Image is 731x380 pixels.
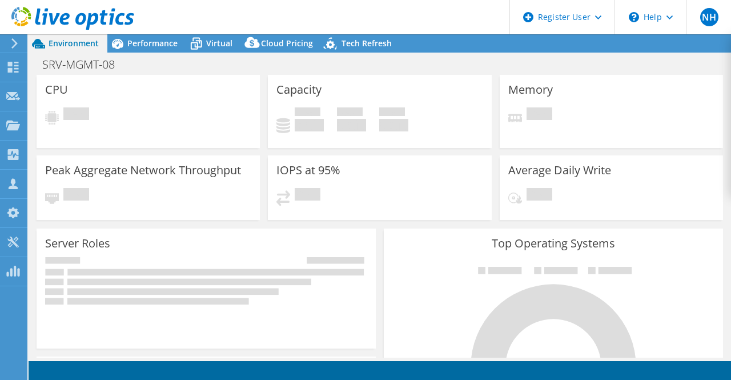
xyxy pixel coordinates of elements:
h3: Server Roles [45,237,110,250]
span: Environment [49,38,99,49]
h3: Memory [508,83,553,96]
span: Tech Refresh [342,38,392,49]
span: Pending [63,188,89,203]
h4: 0 GiB [379,119,408,131]
h4: 0 GiB [337,119,366,131]
h1: SRV-MGMT-08 [37,58,132,71]
h3: Capacity [276,83,322,96]
span: Pending [527,188,552,203]
span: Cloud Pricing [261,38,313,49]
h3: Average Daily Write [508,164,611,177]
span: Total [379,107,405,119]
span: Pending [295,188,320,203]
h4: 0 GiB [295,119,324,131]
h3: CPU [45,83,68,96]
span: Used [295,107,320,119]
h3: IOPS at 95% [276,164,340,177]
h3: Peak Aggregate Network Throughput [45,164,241,177]
span: Free [337,107,363,119]
span: Pending [63,107,89,123]
h3: Top Operating Systems [392,237,714,250]
span: Pending [527,107,552,123]
svg: \n [629,12,639,22]
span: NH [700,8,718,26]
span: Performance [127,38,178,49]
span: Virtual [206,38,232,49]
